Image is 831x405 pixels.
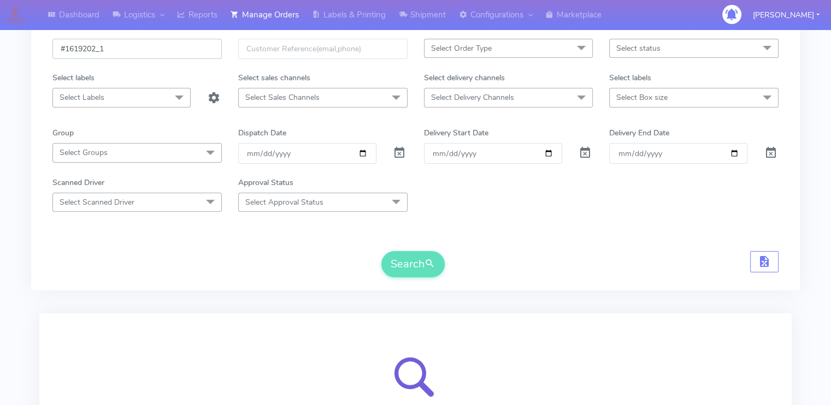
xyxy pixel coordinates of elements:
span: Select status [616,43,661,53]
span: Select Approval Status [245,197,323,207]
span: Select Groups [60,147,108,158]
button: [PERSON_NAME] [745,4,828,26]
label: Delivery End Date [609,127,669,139]
button: Search [381,251,445,277]
label: Approval Status [238,177,293,188]
span: Select Delivery Channels [431,92,514,103]
label: Scanned Driver [52,177,104,188]
label: Group [52,127,74,139]
label: Select labels [609,72,651,84]
input: Customer Reference(email,phone) [238,39,408,59]
label: Select delivery channels [424,72,505,84]
label: Delivery Start Date [424,127,488,139]
span: Select Scanned Driver [60,197,134,207]
input: Order Id [52,39,222,59]
span: Select Order Type [431,43,492,53]
label: Dispatch Date [238,127,286,139]
label: Select sales channels [238,72,310,84]
span: Select Box size [616,92,668,103]
span: Select Sales Channels [245,92,320,103]
label: Select labels [52,72,95,84]
span: Select Labels [60,92,104,103]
